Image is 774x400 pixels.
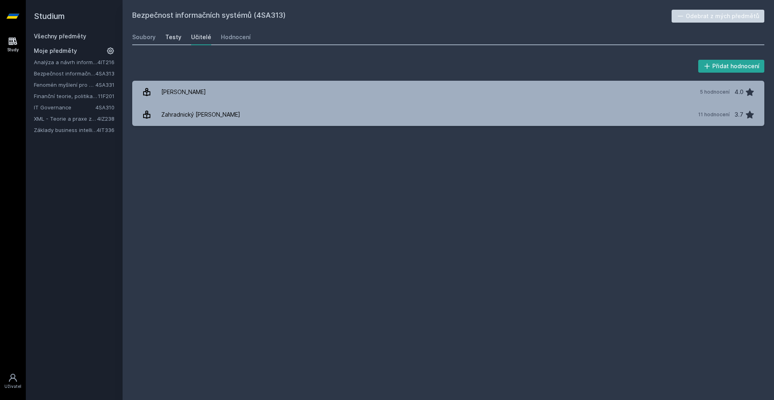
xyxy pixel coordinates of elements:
div: Učitelé [191,33,211,41]
a: IT Governance [34,103,96,111]
div: [PERSON_NAME] [161,84,206,100]
a: Uživatel [2,369,24,394]
a: Hodnocení [221,29,251,45]
a: 4SA331 [96,82,114,88]
a: 4SA313 [96,70,114,77]
a: 4IT216 [98,59,114,65]
button: Přidat hodnocení [698,60,765,73]
div: 4.0 [734,84,743,100]
div: Testy [165,33,181,41]
a: 4IT336 [97,127,114,133]
a: Fenomén myšlení pro manažery [34,81,96,89]
span: Moje předměty [34,47,77,55]
a: 4IZ238 [97,115,114,122]
a: Zahradnický [PERSON_NAME] 11 hodnocení 3.7 [132,103,764,126]
div: Hodnocení [221,33,251,41]
a: Soubory [132,29,156,45]
a: 11F201 [98,93,114,99]
button: Odebrat z mých předmětů [672,10,765,23]
a: Testy [165,29,181,45]
a: Učitelé [191,29,211,45]
div: 5 hodnocení [700,89,730,95]
a: Study [2,32,24,57]
a: Analýza a návrh informačních systémů [34,58,98,66]
a: 4SA310 [96,104,114,111]
a: Finanční teorie, politika a instituce [34,92,98,100]
a: XML - Teorie a praxe značkovacích jazyků [34,115,97,123]
a: Základy business intelligence [34,126,97,134]
a: Všechny předměty [34,33,86,40]
div: Study [7,47,19,53]
a: [PERSON_NAME] 5 hodnocení 4.0 [132,81,764,103]
a: Bezpečnost informačních systémů [34,69,96,77]
div: 11 hodnocení [698,111,730,118]
h2: Bezpečnost informačních systémů (4SA313) [132,10,672,23]
div: 3.7 [734,107,743,123]
div: Uživatel [4,383,21,390]
div: Soubory [132,33,156,41]
div: Zahradnický [PERSON_NAME] [161,107,240,123]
